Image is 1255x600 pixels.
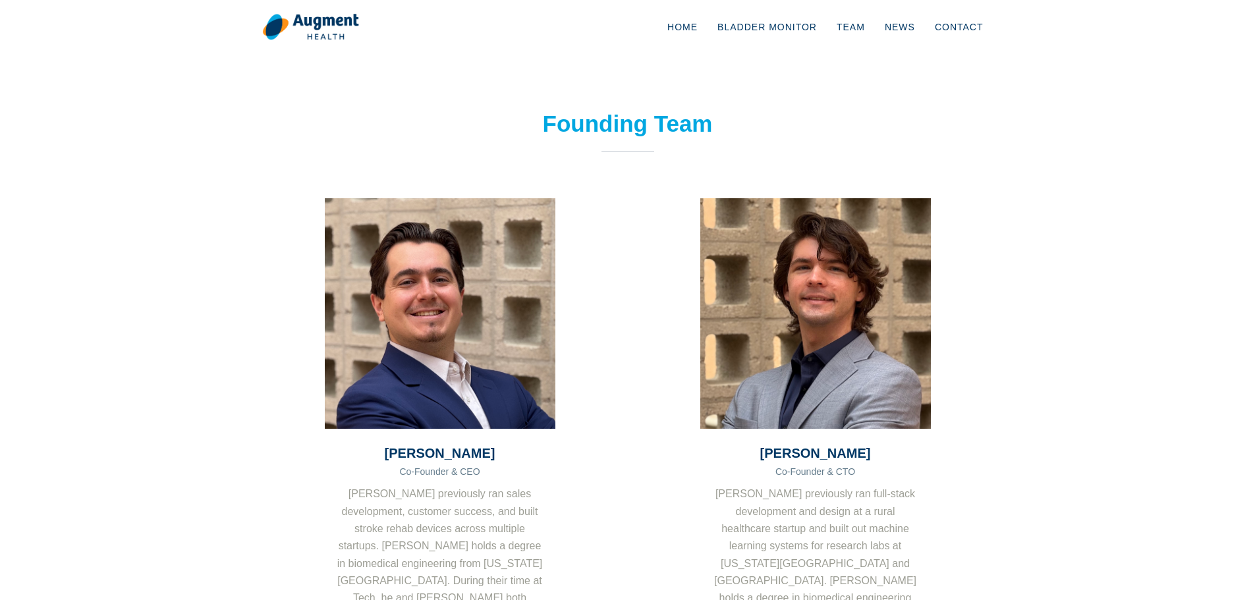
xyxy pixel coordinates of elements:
a: Team [827,5,875,49]
h2: Founding Team [450,110,806,138]
span: Co-Founder & CEO [399,466,480,477]
img: logo [262,13,359,41]
a: News [875,5,925,49]
img: Stephen Kalinsky Headshot [700,198,931,429]
h3: [PERSON_NAME] [325,445,555,461]
a: Bladder Monitor [708,5,827,49]
span: Co-Founder & CTO [775,466,855,477]
a: Home [657,5,708,49]
img: Jared Meyers Headshot [325,198,555,429]
a: Contact [925,5,993,49]
h3: [PERSON_NAME] [700,445,931,461]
